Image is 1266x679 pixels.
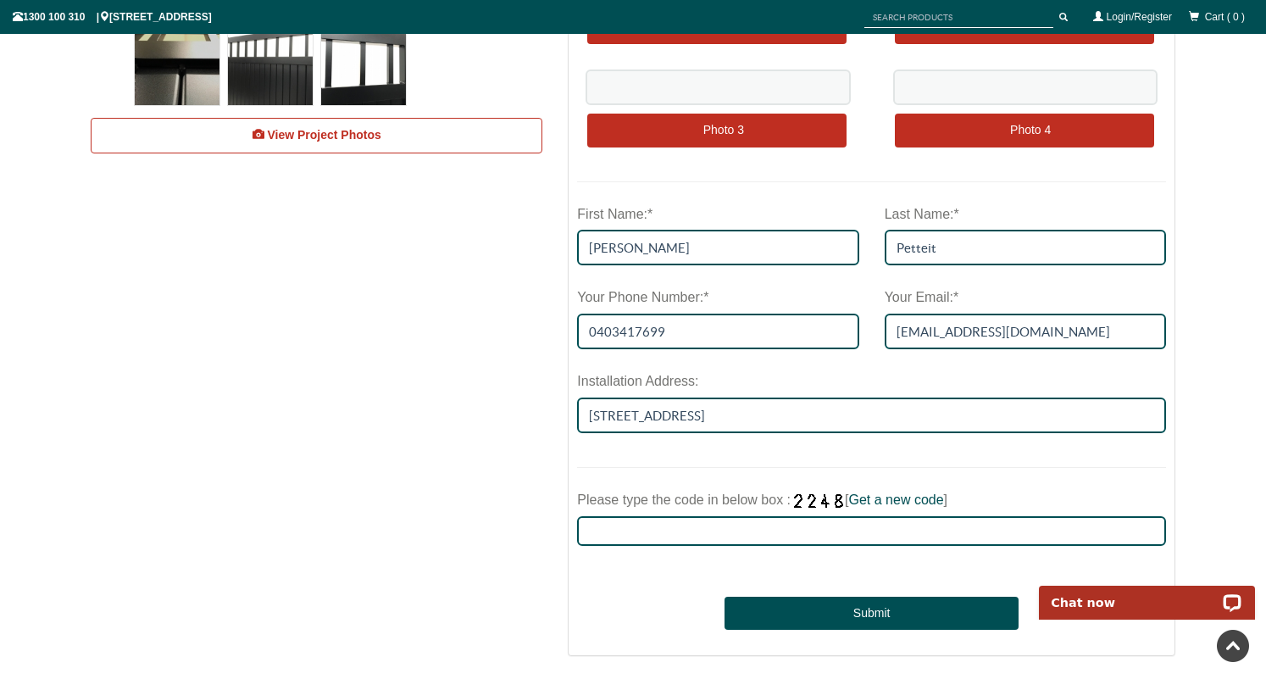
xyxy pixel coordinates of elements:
button: Submit [725,597,1019,631]
input: SEARCH PRODUCTS [864,7,1053,28]
img: Click here for another number [791,493,845,509]
iframe: LiveChat chat widget [1028,566,1266,620]
label: Last Name:* [885,199,959,231]
img: V8FFDB - Flat Top (Partial Privacy approx.85%) - Double Aluminium Driveway Gates - Double Swing G... [321,20,406,105]
label: Please type the code in below box : [ ] [577,485,947,516]
label: First Name:* [577,199,652,231]
span: View Project Photos [267,128,380,142]
a: Login/Register [1107,11,1172,23]
img: V8FFDB - Flat Top (Partial Privacy approx.85%) - Double Aluminium Driveway Gates - Double Swing G... [228,20,313,105]
span: 1300 100 310 | [STREET_ADDRESS] [13,11,212,23]
img: V8FFDB - Flat Top (Partial Privacy approx.85%) - Double Aluminium Driveway Gates - Double Swing G... [135,20,219,105]
label: Installation Address: [577,366,698,398]
span: Cart ( 0 ) [1205,11,1245,23]
a: Get a new code [849,493,944,507]
a: View Project Photos [91,118,542,153]
label: Your Email:* [885,282,958,314]
label: Your Phone Number:* [577,282,708,314]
